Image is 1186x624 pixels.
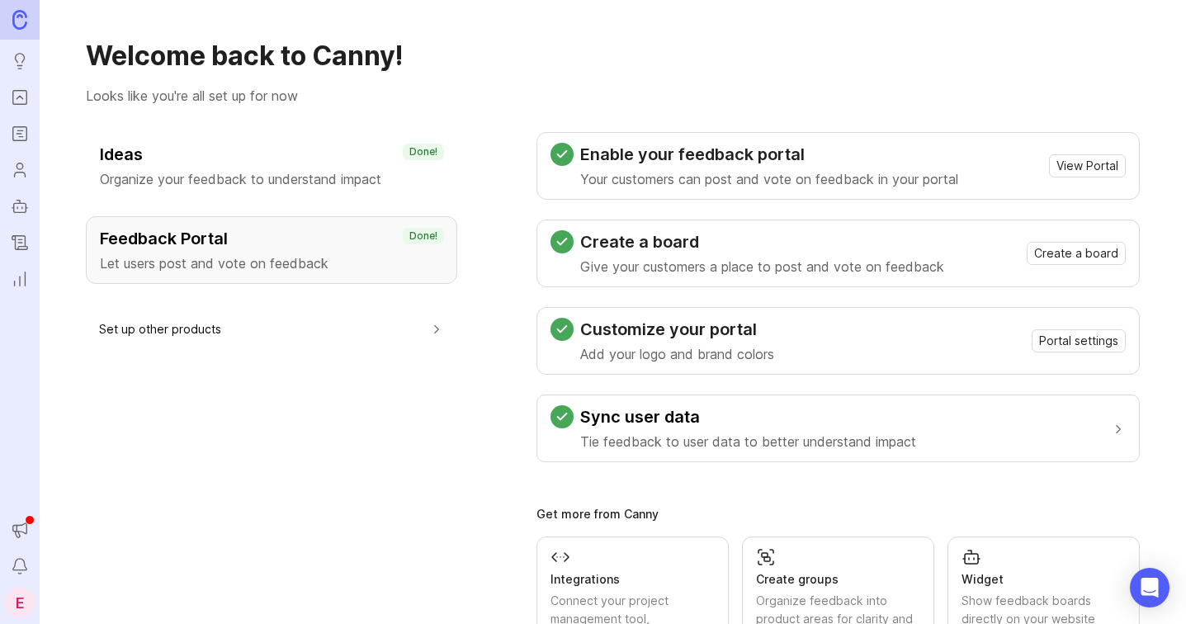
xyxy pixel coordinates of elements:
a: Reporting [5,264,35,294]
button: Notifications [5,551,35,581]
button: Announcements [5,515,35,545]
h3: Feedback Portal [100,227,443,250]
h3: Create a board [580,230,944,253]
button: Create a board [1027,242,1126,265]
a: Users [5,155,35,185]
h3: Sync user data [580,405,916,428]
p: Tie feedback to user data to better understand impact [580,432,916,451]
button: Sync user dataTie feedback to user data to better understand impact [550,395,1126,461]
p: Let users post and vote on feedback [100,253,443,273]
h3: Ideas [100,143,443,166]
button: Set up other products [99,310,444,347]
p: Organize your feedback to understand impact [100,169,443,189]
a: Changelog [5,228,35,258]
button: IdeasOrganize your feedback to understand impactDone! [86,132,457,200]
h1: Welcome back to Canny! [86,40,1140,73]
h3: Customize your portal [580,318,774,341]
a: Autopilot [5,191,35,221]
span: Create a board [1034,245,1118,262]
span: View Portal [1056,158,1118,174]
span: Portal settings [1039,333,1118,349]
button: E [5,588,35,617]
div: Open Intercom Messenger [1130,568,1169,607]
button: View Portal [1049,154,1126,177]
p: Add your logo and brand colors [580,344,774,364]
button: Portal settings [1032,329,1126,352]
a: Ideas [5,46,35,76]
img: Canny Home [12,10,27,29]
p: Done! [409,229,437,243]
p: Done! [409,145,437,158]
h3: Enable your feedback portal [580,143,958,166]
p: Looks like you're all set up for now [86,86,1140,106]
p: Give your customers a place to post and vote on feedback [580,257,944,277]
button: Feedback PortalLet users post and vote on feedbackDone! [86,216,457,284]
div: Create groups [756,570,920,589]
a: Portal [5,83,35,112]
p: Your customers can post and vote on feedback in your portal [580,169,958,189]
div: Get more from Canny [536,508,1140,520]
a: Roadmaps [5,119,35,149]
div: Integrations [550,570,715,589]
div: Widget [962,570,1126,589]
